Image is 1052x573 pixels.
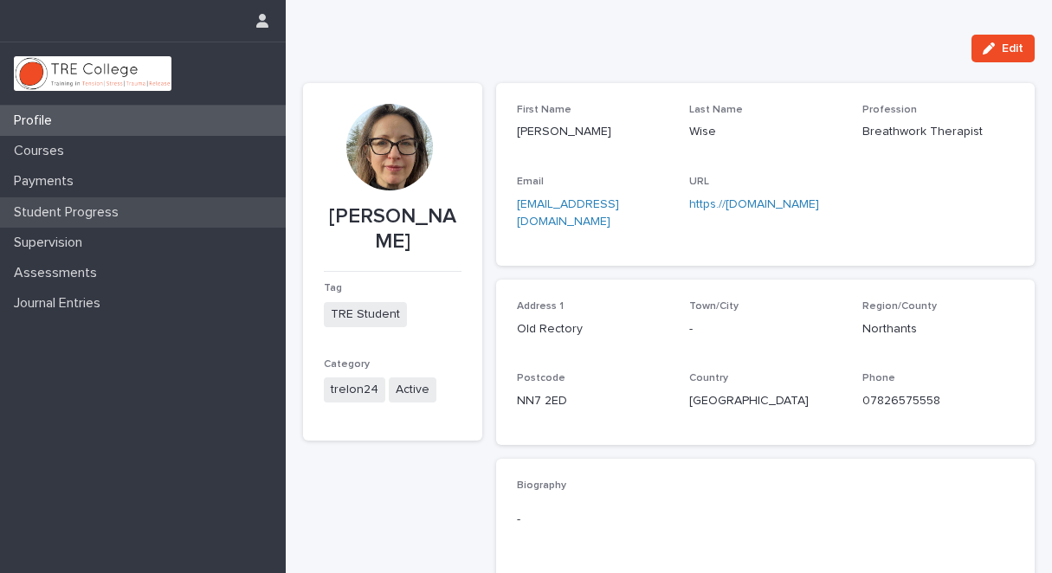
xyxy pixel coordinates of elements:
p: Profile [7,113,66,129]
span: Category [324,359,370,370]
span: Town/City [689,301,739,312]
p: Assessments [7,265,111,281]
p: Journal Entries [7,295,114,312]
p: - [517,511,1014,529]
a: https.//[DOMAIN_NAME] [689,198,819,210]
span: Phone [862,373,895,383]
a: 07826575558 [862,395,940,407]
span: URL [689,177,709,187]
p: [GEOGRAPHIC_DATA] [689,392,841,410]
p: [PERSON_NAME] [324,204,461,254]
a: [EMAIL_ADDRESS][DOMAIN_NAME] [517,198,619,229]
p: Breathwork Therapist [862,123,1014,141]
span: Biography [517,480,566,491]
p: Northants [862,320,1014,338]
span: Last Name [689,105,743,115]
p: Student Progress [7,204,132,221]
button: Edit [971,35,1035,62]
span: Country [689,373,728,383]
p: Payments [7,173,87,190]
span: TRE Student [324,302,407,327]
span: trelon24 [324,377,385,402]
p: NN7 2ED [517,392,668,410]
p: Supervision [7,235,96,251]
span: Profession [862,105,917,115]
span: Active [389,377,436,402]
span: Edit [1002,42,1023,55]
img: L01RLPSrRaOWR30Oqb5K [14,56,171,91]
p: Courses [7,143,78,159]
span: Region/County [862,301,937,312]
span: Postcode [517,373,565,383]
p: - [689,320,841,338]
p: Wise [689,123,841,141]
span: First Name [517,105,571,115]
span: Address 1 [517,301,564,312]
p: [PERSON_NAME] [517,123,668,141]
p: Old Rectory [517,320,668,338]
span: Tag [324,283,342,293]
span: Email [517,177,544,187]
